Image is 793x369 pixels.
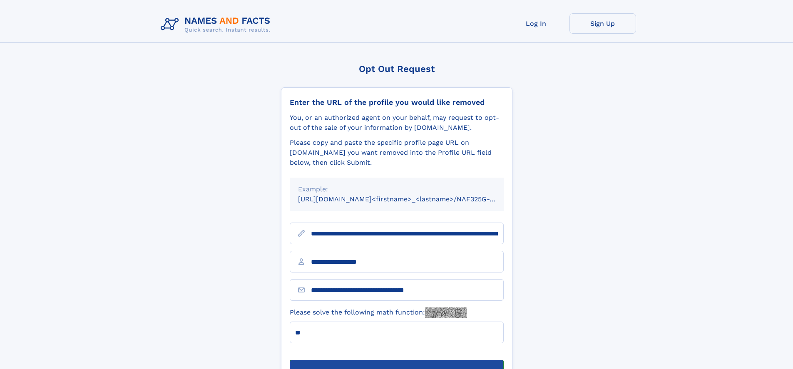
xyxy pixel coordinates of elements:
[290,138,504,168] div: Please copy and paste the specific profile page URL on [DOMAIN_NAME] you want removed into the Pr...
[569,13,636,34] a: Sign Up
[157,13,277,36] img: Logo Names and Facts
[290,98,504,107] div: Enter the URL of the profile you would like removed
[503,13,569,34] a: Log In
[281,64,512,74] div: Opt Out Request
[290,307,467,318] label: Please solve the following math function:
[298,184,495,194] div: Example:
[298,195,520,203] small: [URL][DOMAIN_NAME]<firstname>_<lastname>/NAF325G-xxxxxxxx
[290,113,504,133] div: You, or an authorized agent on your behalf, may request to opt-out of the sale of your informatio...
